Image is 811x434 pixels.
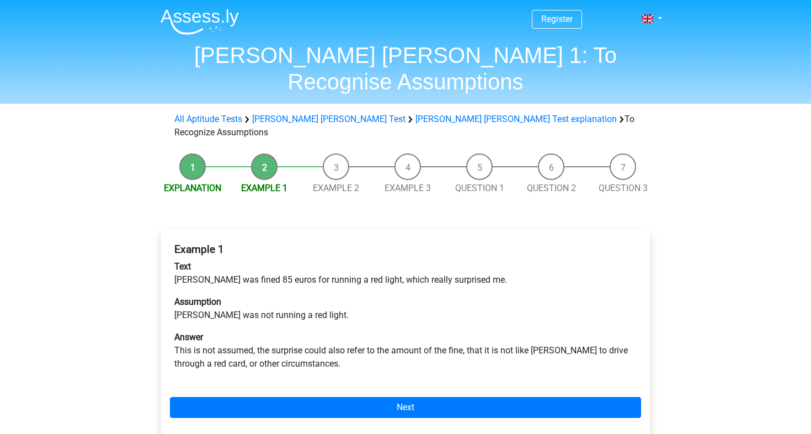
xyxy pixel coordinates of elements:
[313,183,359,193] a: Example 2
[252,114,405,124] a: [PERSON_NAME] [PERSON_NAME] Test
[174,297,221,307] b: Assumption
[174,260,637,287] p: [PERSON_NAME] was fined 85 euros for running a red light, which really surprised me.
[170,397,641,418] a: Next
[174,114,242,124] a: All Aptitude Tests
[174,332,203,342] b: Answer
[415,114,617,124] a: [PERSON_NAME] [PERSON_NAME] Test explanation
[174,243,224,256] b: Example 1
[152,42,659,95] h1: [PERSON_NAME] [PERSON_NAME] 1: To Recognise Assumptions
[455,183,504,193] a: Question 1
[174,261,191,272] b: Text
[170,113,641,139] div: To Recognize Assumptions
[599,183,648,193] a: Question 3
[241,183,287,193] a: Example 1
[164,183,221,193] a: Explanation
[385,183,431,193] a: Example 3
[174,295,637,322] p: [PERSON_NAME] was not running a red light.
[161,9,239,35] img: Assessly
[527,183,576,193] a: Question 2
[174,331,637,371] p: This is not assumed, the surprise could also refer to the amount of the fine, that it is not like...
[541,14,573,24] a: Register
